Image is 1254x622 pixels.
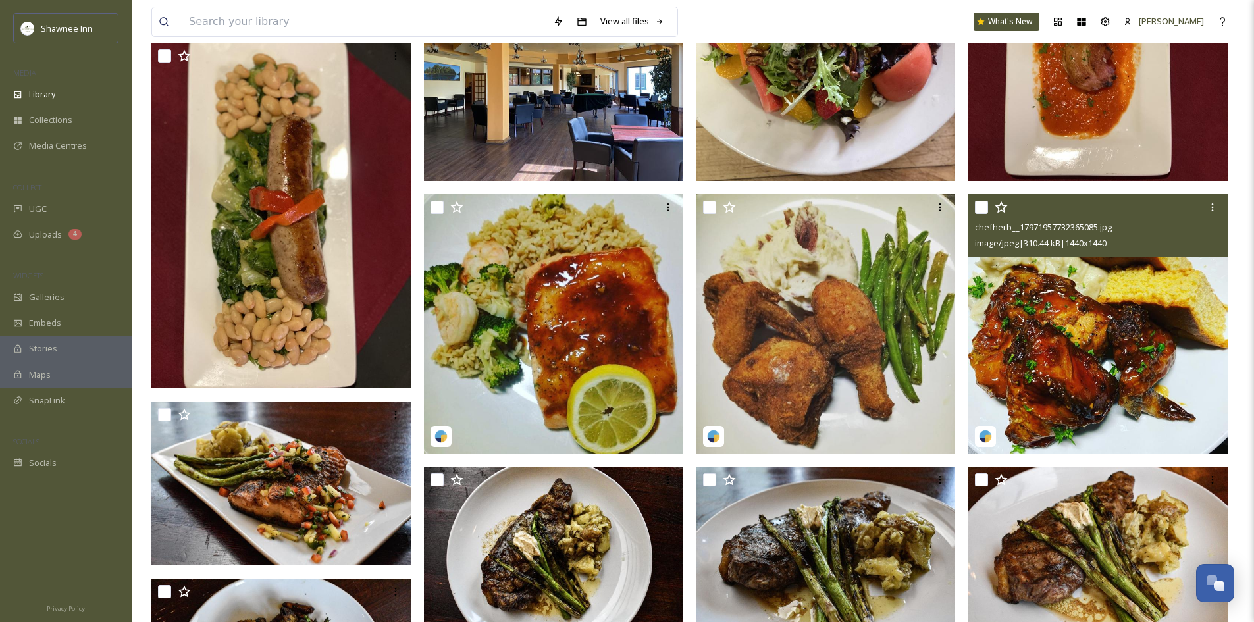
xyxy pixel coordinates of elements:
[29,457,57,469] span: Socials
[1196,564,1234,602] button: Open Chat
[47,600,85,615] a: Privacy Policy
[151,402,411,565] img: 5c97df79-179b-c1dd-3833-c41df096eaae.jpg
[29,342,57,355] span: Stories
[29,394,65,407] span: SnapLink
[1139,15,1204,27] span: [PERSON_NAME]
[13,271,43,280] span: WIDGETS
[68,229,82,240] div: 4
[424,194,683,454] img: chefherb__17872466903274206.jpg
[29,228,62,241] span: Uploads
[41,22,93,34] span: Shawnee Inn
[594,9,671,34] a: View all files
[182,7,546,36] input: Search your library
[434,430,448,443] img: snapsea-logo.png
[29,317,61,329] span: Embeds
[974,13,1039,31] a: What's New
[29,369,51,381] span: Maps
[151,43,411,388] img: 3249002f-5f8d-5827-6369-d44ecb04217d.jpg
[29,114,72,126] span: Collections
[21,22,34,35] img: shawnee-300x300.jpg
[968,194,1228,454] img: chefherb__17971957732365085.jpg
[979,430,992,443] img: snapsea-logo.png
[13,68,36,78] span: MEDIA
[696,194,956,454] img: chefherb__17910903526624373.jpg
[975,221,1112,233] span: chefherb__17971957732365085.jpg
[707,430,720,443] img: snapsea-logo.png
[29,291,65,303] span: Galleries
[29,203,47,215] span: UGC
[29,88,55,101] span: Library
[975,237,1107,249] span: image/jpeg | 310.44 kB | 1440 x 1440
[13,436,39,446] span: SOCIALS
[13,182,41,192] span: COLLECT
[1117,9,1211,34] a: [PERSON_NAME]
[29,140,87,152] span: Media Centres
[47,604,85,613] span: Privacy Policy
